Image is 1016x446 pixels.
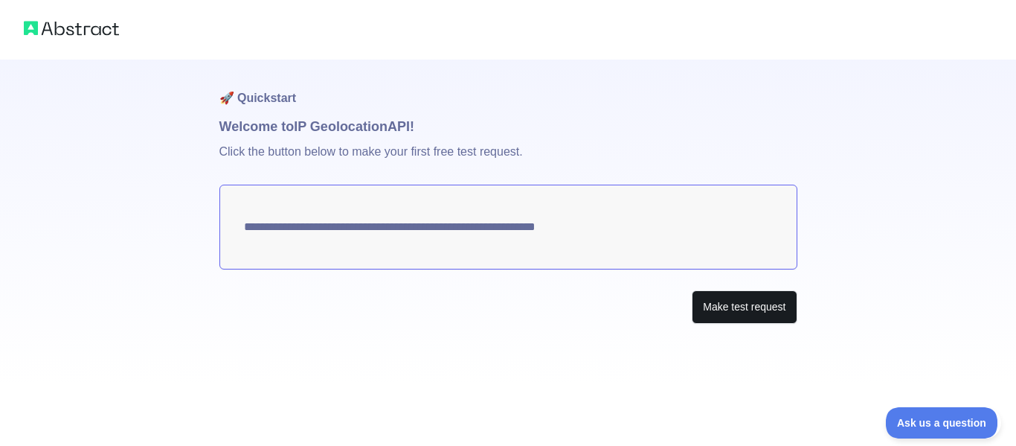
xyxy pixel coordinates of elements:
h1: Welcome to IP Geolocation API! [219,116,797,137]
p: Click the button below to make your first free test request. [219,137,797,185]
iframe: Toggle Customer Support [886,407,1001,439]
h1: 🚀 Quickstart [219,60,797,116]
button: Make test request [692,290,797,324]
img: Abstract logo [24,18,119,39]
